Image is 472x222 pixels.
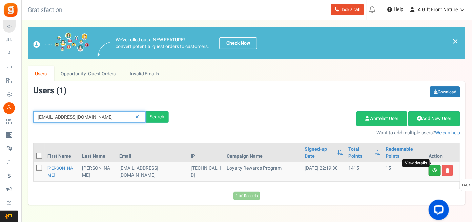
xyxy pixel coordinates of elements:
[3,2,18,18] img: Gratisfaction
[79,143,117,162] th: Last Name
[392,6,403,13] span: Help
[116,37,209,50] p: We've rolled out a NEW FEATURE! convert potential guest orders to customers.
[54,66,123,81] a: Opportunity: Guest Orders
[446,168,449,173] i: Delete user
[305,146,334,160] a: Signed-up Date
[429,165,441,176] a: View details
[356,111,407,126] a: Whitelist User
[188,143,224,162] th: IP
[79,162,117,181] td: [PERSON_NAME]
[331,4,364,15] a: Book a call
[224,162,302,181] td: Loyalty Rewards Program
[435,129,460,136] a: We can help
[224,143,302,162] th: Campaign Name
[385,4,406,15] a: Help
[45,143,79,162] th: First Name
[33,111,146,123] input: Search by email or name
[408,111,460,126] a: Add New User
[426,143,460,162] th: Action
[179,129,460,136] p: Want to add multiple users?
[132,111,142,123] a: Reset
[302,162,346,181] td: [DATE] 22:19:30
[117,162,188,181] td: RETAIL
[402,159,430,167] div: View details
[346,162,383,181] td: 1415
[383,162,426,181] td: 15
[349,146,372,160] a: Total Points
[117,143,188,162] th: Email
[59,85,64,97] span: 1
[20,3,70,17] h3: Gratisfaction
[123,66,166,81] a: Invalid Emails
[188,162,224,181] td: [TECHNICAL_ID]
[146,111,169,123] div: Search
[28,66,54,81] a: Users
[461,179,471,192] span: FAQs
[33,32,89,54] img: images
[98,42,110,57] img: images
[219,37,257,49] a: Check Now
[47,165,73,178] a: [PERSON_NAME]
[33,86,66,95] h3: Users ( )
[386,146,423,160] a: Redeemable Points
[452,37,458,45] a: ×
[418,6,458,13] span: A Gift From Nature
[430,86,460,97] a: Download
